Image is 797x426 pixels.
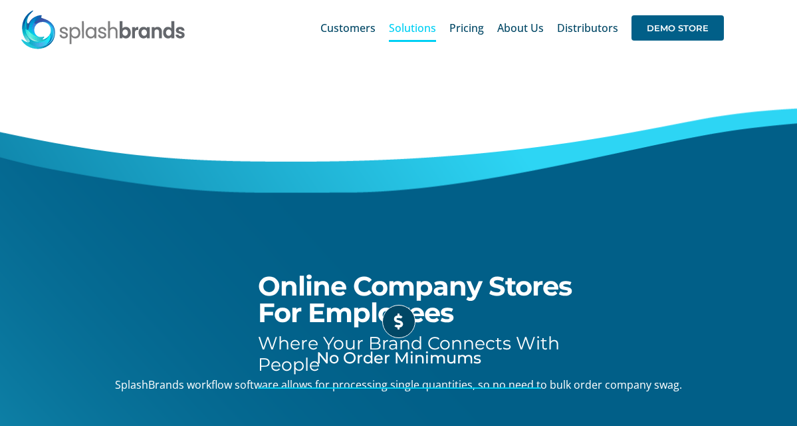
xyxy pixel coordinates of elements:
[557,7,618,49] a: Distributors
[631,15,724,41] span: DEMO STORE
[449,23,484,33] span: Pricing
[258,270,572,329] span: Online Company Stores For Employees
[631,7,724,49] a: DEMO STORE
[389,23,436,33] span: Solutions
[51,348,746,367] h3: No Order Minimums
[557,23,618,33] span: Distributors
[51,377,746,392] p: SplashBrands workflow software allows for processing single quantities, so no need to bulk order ...
[320,23,376,33] span: Customers
[497,23,544,33] span: About Us
[320,7,724,49] nav: Main Menu
[320,7,376,49] a: Customers
[449,7,484,49] a: Pricing
[20,9,186,49] img: SplashBrands.com Logo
